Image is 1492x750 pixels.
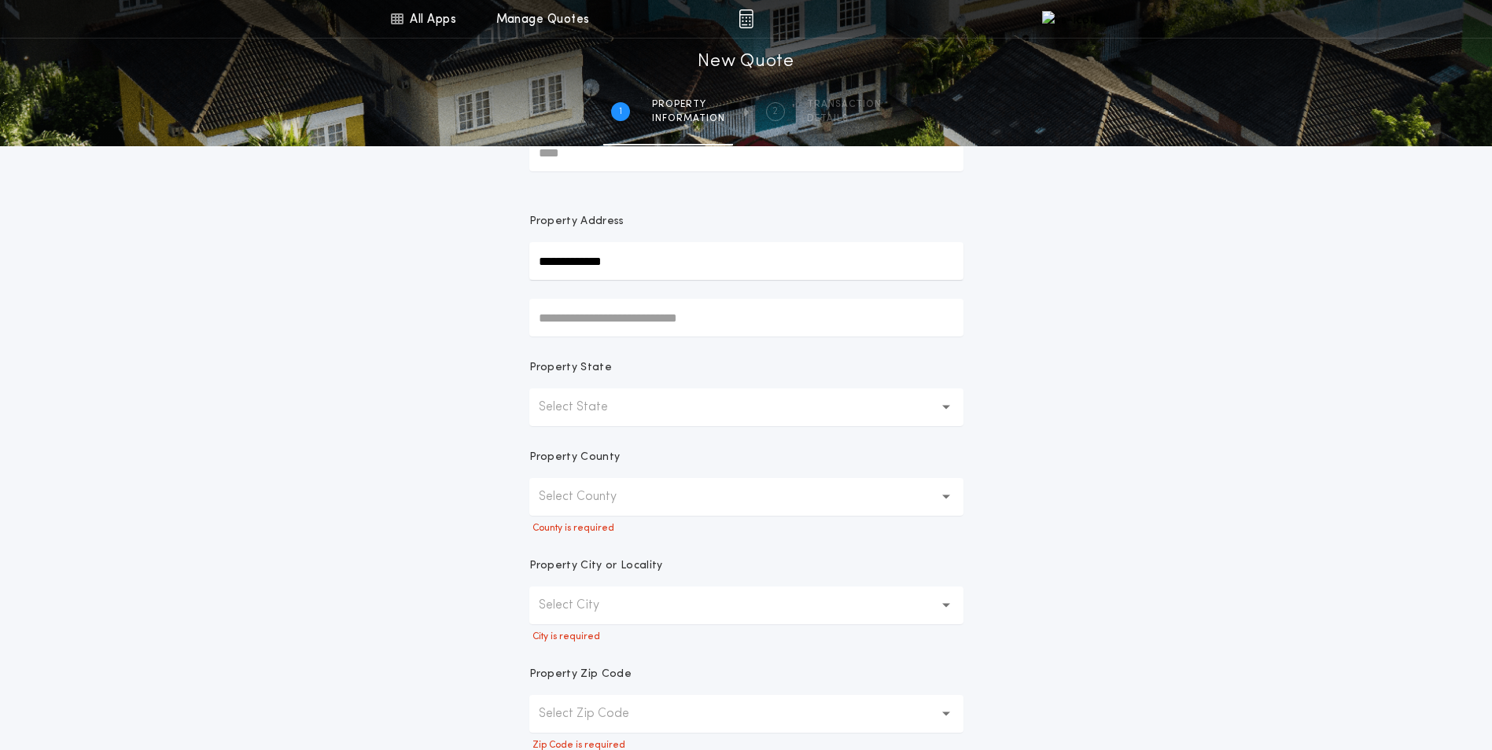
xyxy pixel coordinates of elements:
[539,398,633,417] p: Select State
[1042,11,1096,27] img: vs-icon
[539,596,624,615] p: Select City
[652,98,725,111] span: Property
[698,50,794,75] h1: New Quote
[529,388,963,426] button: Select State
[529,360,612,376] p: Property State
[619,105,622,118] h2: 1
[529,667,632,682] p: Property Zip Code
[529,631,963,643] p: City is required
[529,522,963,535] p: County is required
[529,558,663,574] p: Property City or Locality
[529,134,963,171] input: Prepared For
[529,695,963,733] button: Select Zip Code
[529,450,621,465] p: Property County
[807,98,882,111] span: Transaction
[652,112,725,125] span: information
[772,105,778,118] h2: 2
[739,9,753,28] img: img
[529,214,963,230] p: Property Address
[807,112,882,125] span: details
[529,478,963,516] button: Select County
[539,487,642,506] p: Select County
[539,704,654,723] p: Select Zip Code
[529,586,963,624] button: Select City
